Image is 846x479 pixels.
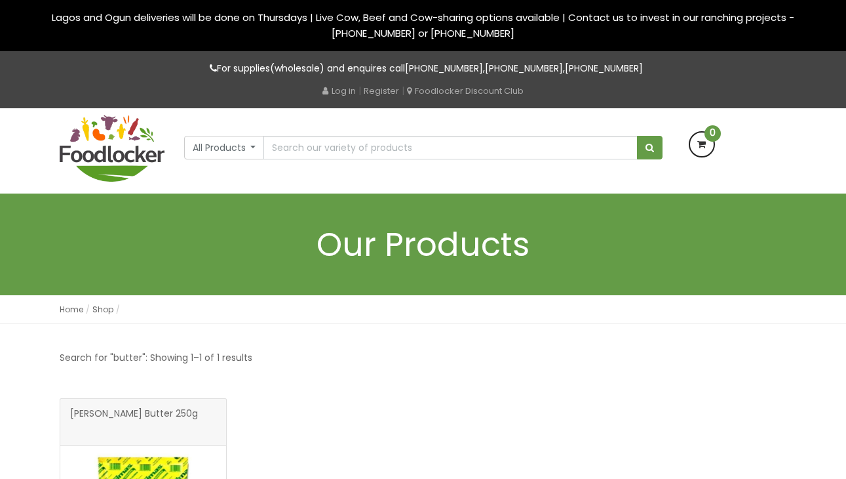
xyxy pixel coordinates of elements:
input: Search our variety of products [263,136,637,159]
p: For supplies(wholesale) and enquires call , , [60,61,787,76]
a: [PHONE_NUMBER] [565,62,643,75]
a: Foodlocker Discount Club [407,85,524,97]
span: 0 [704,125,721,142]
a: Shop [92,304,113,315]
span: [PERSON_NAME] Butter 250g [70,409,198,435]
img: FoodLocker [60,115,164,182]
a: Home [60,304,83,315]
span: Lagos and Ogun deliveries will be done on Thursdays | Live Cow, Beef and Cow-sharing options avai... [52,10,794,40]
a: [PHONE_NUMBER] [405,62,483,75]
span: | [402,84,404,97]
h1: Our Products [60,226,787,262]
button: All Products [184,136,265,159]
p: Search for "butter": Showing 1–1 of 1 results [60,350,252,365]
span: | [358,84,361,97]
a: Register [364,85,399,97]
a: [PHONE_NUMBER] [485,62,563,75]
a: Log in [322,85,356,97]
